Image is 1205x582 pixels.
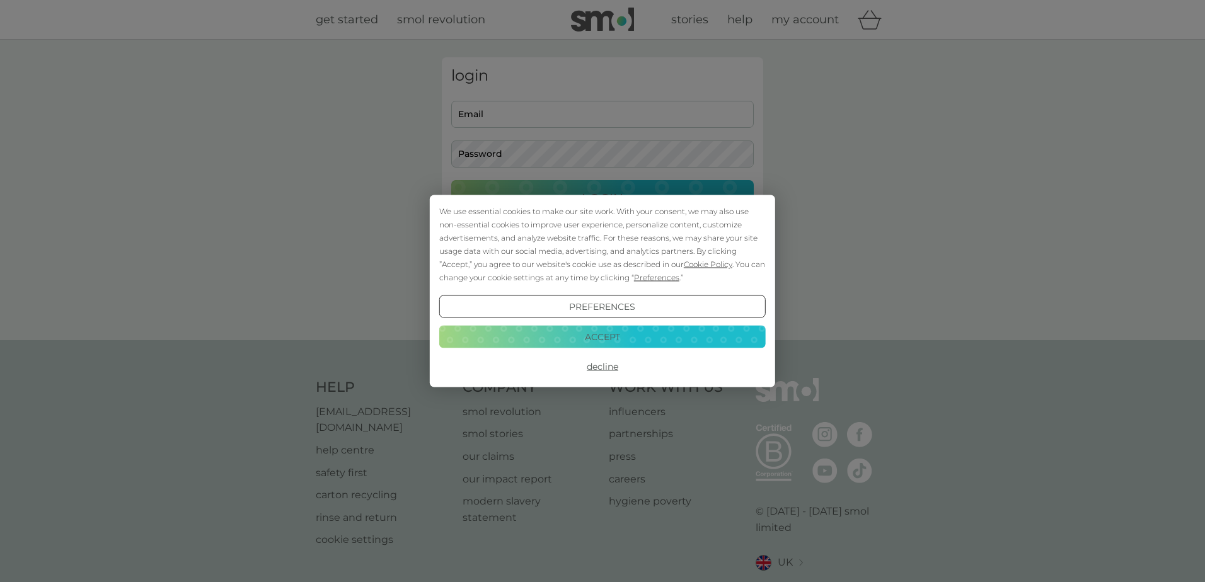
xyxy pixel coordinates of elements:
button: Decline [439,355,766,378]
span: Cookie Policy [684,260,732,269]
button: Accept [439,325,766,348]
div: We use essential cookies to make our site work. With your consent, we may also use non-essential ... [439,205,766,284]
div: Cookie Consent Prompt [430,195,775,387]
button: Preferences [439,295,766,318]
span: Preferences [634,273,679,282]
